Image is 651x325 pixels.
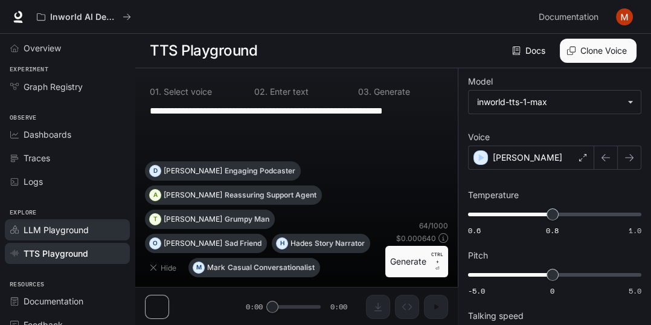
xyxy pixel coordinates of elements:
p: Select voice [161,88,212,96]
p: [PERSON_NAME] [164,167,222,175]
p: Talking speed [468,312,524,320]
p: 0 2 . [254,88,268,96]
p: Sad Friend [225,240,261,247]
a: Docs [510,39,550,63]
a: Documentation [534,5,608,29]
p: Model [468,77,493,86]
button: T[PERSON_NAME]Grumpy Man [145,210,275,229]
button: D[PERSON_NAME]Engaging Podcaster [145,161,301,181]
span: 0.6 [468,225,481,236]
button: GenerateCTRL +⏎ [385,246,448,277]
p: CTRL + [431,251,443,265]
div: D [150,161,161,181]
span: Overview [24,42,61,54]
p: 0 3 . [358,88,371,96]
p: Engaging Podcaster [225,167,295,175]
span: Documentation [24,295,83,307]
p: Inworld AI Demos [50,12,118,22]
button: O[PERSON_NAME]Sad Friend [145,234,267,253]
div: M [193,258,204,277]
a: LLM Playground [5,219,130,240]
a: Overview [5,37,130,59]
span: Dashboards [24,128,71,141]
span: Documentation [539,10,598,25]
p: Reassuring Support Agent [225,191,316,199]
button: HHadesStory Narrator [272,234,370,253]
p: Mark [207,264,225,271]
span: Logs [24,175,43,188]
p: Temperature [468,191,519,199]
span: Traces [24,152,50,164]
p: Hades [290,240,312,247]
p: Casual Conversationalist [228,264,315,271]
div: O [150,234,161,253]
img: User avatar [616,8,633,25]
a: TTS Playground [5,243,130,264]
h1: TTS Playground [150,39,257,63]
div: inworld-tts-1-max [477,96,621,108]
div: A [150,185,161,205]
p: Voice [468,133,490,141]
span: TTS Playground [24,247,88,260]
a: Documentation [5,291,130,312]
button: All workspaces [31,5,136,29]
p: [PERSON_NAME] [164,191,222,199]
div: inworld-tts-1-max [469,91,641,114]
p: ⏎ [431,251,443,272]
span: 1.0 [629,225,641,236]
a: Graph Registry [5,76,130,97]
button: A[PERSON_NAME]Reassuring Support Agent [145,185,322,205]
div: H [277,234,287,253]
span: 0.8 [546,225,559,236]
p: Enter text [268,88,309,96]
p: Story Narrator [315,240,365,247]
span: 0 [550,286,554,296]
p: [PERSON_NAME] [164,216,222,223]
button: MMarkCasual Conversationalist [188,258,320,277]
p: Generate [371,88,410,96]
div: T [150,210,161,229]
p: Pitch [468,251,488,260]
span: LLM Playground [24,224,89,236]
span: 5.0 [629,286,641,296]
span: -5.0 [468,286,485,296]
a: Logs [5,171,130,192]
button: User avatar [612,5,637,29]
p: [PERSON_NAME] [164,240,222,247]
p: Grumpy Man [225,216,269,223]
a: Dashboards [5,124,130,145]
a: Traces [5,147,130,169]
button: Hide [145,258,184,277]
button: Clone Voice [560,39,637,63]
p: 0 1 . [150,88,161,96]
p: [PERSON_NAME] [493,152,562,164]
span: Graph Registry [24,80,83,93]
